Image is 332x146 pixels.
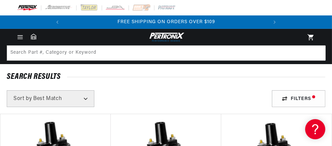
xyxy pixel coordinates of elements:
[13,34,28,41] summary: Menu
[310,46,325,60] button: Search Part #, Category or Keyword
[13,96,32,101] span: Sort by
[51,15,64,29] button: Translation missing: en.sections.announcements.previous_announcement
[117,19,215,25] span: FREE SHIPPING ON ORDERS OVER $109
[7,90,94,107] select: Sort by
[148,32,185,43] img: Pertronix
[268,15,281,29] button: Translation missing: en.sections.announcements.next_announcement
[7,46,326,60] input: Search Part #, Category or Keyword
[7,74,325,80] div: SEARCH RESULTS
[64,18,268,26] div: Announcement
[64,18,268,26] div: 2 of 2
[272,90,325,107] div: Filters
[31,34,36,40] a: Garage: 0 item(s)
